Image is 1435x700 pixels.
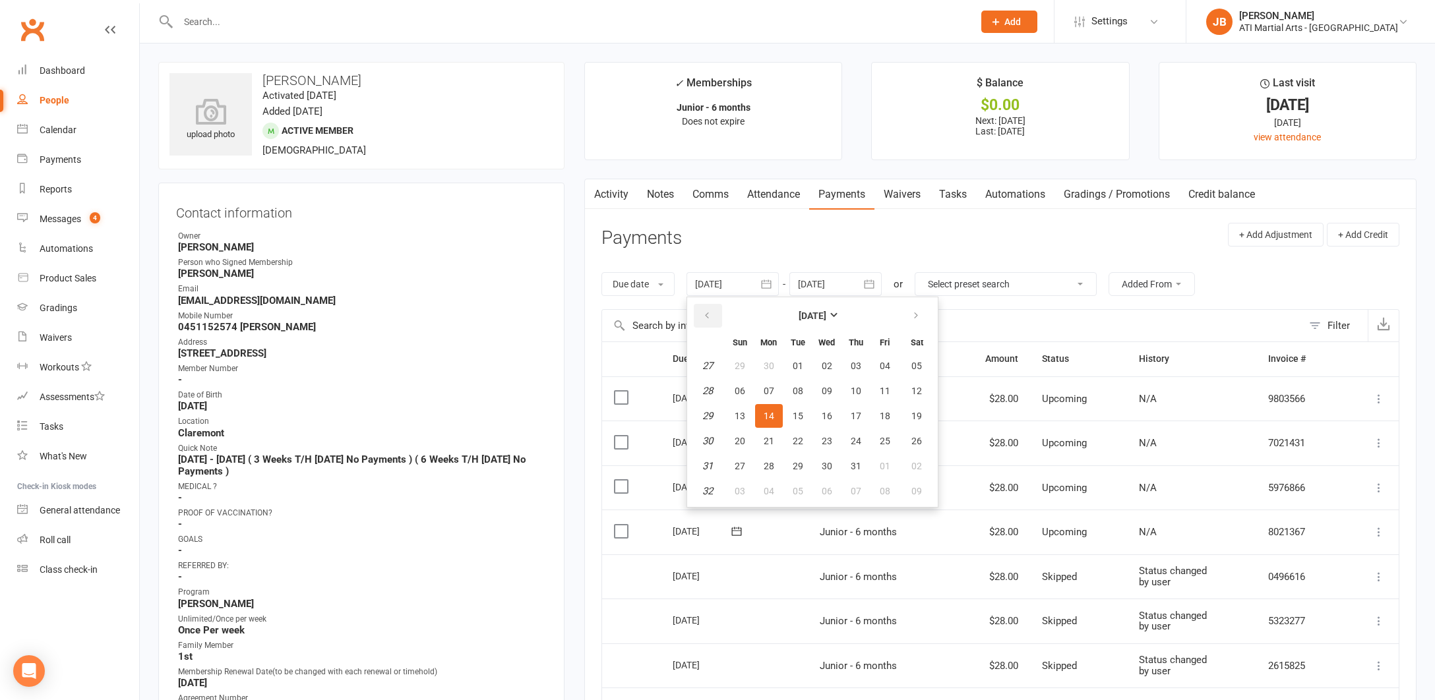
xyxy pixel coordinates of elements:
div: REFERRED BY: [178,560,547,572]
span: Status changed by user [1139,610,1207,633]
div: [DATE] [673,477,733,497]
a: Notes [638,179,683,210]
button: 15 [784,404,812,428]
div: Calendar [40,125,76,135]
span: 29 [793,461,803,471]
a: Class kiosk mode [17,555,139,585]
span: 25 [880,436,890,446]
button: 29 [784,454,812,478]
button: 07 [755,379,783,403]
span: 29 [735,361,745,371]
button: 14 [755,404,783,428]
a: Attendance [738,179,809,210]
td: $28.00 [950,510,1030,554]
span: Settings [1091,7,1128,36]
a: General attendance kiosk mode [17,496,139,525]
div: Family Member [178,639,547,652]
div: Memberships [675,74,752,99]
div: [DATE] [673,521,733,541]
td: 5976866 [1256,465,1343,510]
button: 20 [726,429,754,453]
button: 25 [871,429,899,453]
button: 18 [871,404,899,428]
a: People [17,86,139,115]
button: 05 [784,479,812,503]
button: 17 [842,404,870,428]
button: Added From [1109,272,1195,296]
h3: Contact information [176,200,547,220]
span: 05 [793,486,803,496]
button: 10 [842,379,870,403]
strong: [DATE] [178,400,547,412]
span: 31 [851,461,861,471]
td: $28.00 [950,598,1030,643]
a: Waivers [874,179,930,210]
div: General attendance [40,505,120,515]
strong: Claremont [178,427,547,439]
a: Automations [976,179,1054,210]
button: 03 [842,354,870,378]
span: 03 [735,486,745,496]
a: Clubworx [16,13,49,46]
th: Invoice # [1256,342,1343,376]
span: 24 [851,436,861,446]
div: GOALS [178,533,547,546]
button: 13 [726,404,754,428]
h3: [PERSON_NAME] [169,73,553,88]
div: Payments [40,154,81,165]
button: Due date [601,272,675,296]
div: JB [1206,9,1233,35]
small: Tuesday [791,337,805,347]
strong: Junior - 6 months [677,102,750,113]
span: Skipped [1042,571,1077,583]
a: Waivers [17,323,139,353]
button: Filter [1302,310,1368,341]
button: 02 [900,454,934,478]
button: 19 [900,404,934,428]
div: [DATE] [673,432,733,452]
button: 24 [842,429,870,453]
td: $28.00 [950,554,1030,599]
td: 7021431 [1256,421,1343,465]
strong: - [178,571,547,583]
span: 11 [880,386,890,396]
span: Skipped [1042,615,1077,627]
span: Upcoming [1042,482,1087,494]
div: [DATE] [673,566,733,586]
div: [DATE] [673,388,733,408]
strong: - [178,492,547,504]
button: 29 [726,354,754,378]
div: Roll call [40,535,71,545]
a: Product Sales [17,264,139,293]
div: Workouts [40,362,79,372]
small: Saturday [911,337,923,347]
td: 2615825 [1256,643,1343,688]
div: Automations [40,243,93,254]
span: 12 [911,386,922,396]
a: Credit balance [1179,179,1264,210]
div: Dashboard [40,65,85,76]
a: Gradings / Promotions [1054,179,1179,210]
div: Assessments [40,392,105,402]
button: 27 [726,454,754,478]
span: 18 [880,411,890,421]
div: [DATE] [1171,115,1404,130]
button: Add [981,11,1037,33]
a: Tasks [930,179,976,210]
th: Due [661,342,808,376]
span: 13 [735,411,745,421]
strong: - [178,544,547,556]
button: + Add Adjustment [1228,223,1324,247]
button: 09 [813,379,841,403]
span: 08 [793,386,803,396]
span: 09 [911,486,922,496]
div: Messages [40,214,81,224]
td: $28.00 [950,465,1030,510]
div: Unlimited/Once per week [178,613,547,626]
span: 06 [735,386,745,396]
button: 06 [813,479,841,503]
span: N/A [1139,526,1157,538]
span: Active member [282,125,353,136]
div: Class check-in [40,564,98,575]
a: Comms [683,179,738,210]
